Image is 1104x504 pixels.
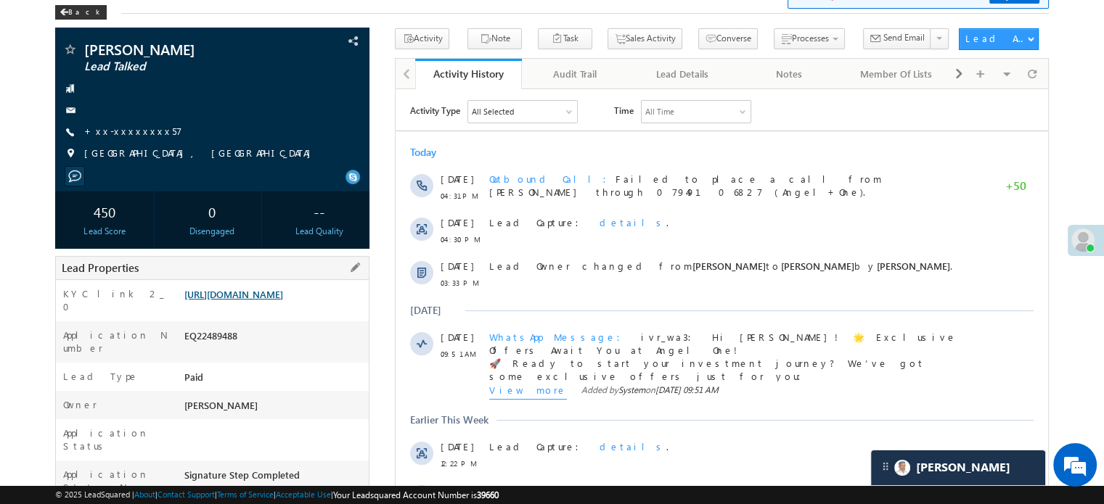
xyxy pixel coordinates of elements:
[15,215,62,228] div: [DATE]
[55,488,499,502] span: © 2025 LeadSquared | | | | |
[94,351,572,364] div: .
[94,241,571,384] span: ivr_wa3: Hi [PERSON_NAME]! 🌟 Exclusive Offers Await You at Angel One! 🚀 Ready to start your inves...
[94,127,572,140] div: .
[629,59,736,89] a: Lead Details
[641,65,723,83] div: Lead Details
[863,28,931,49] button: Send Email
[63,468,169,494] label: Application Status New
[916,460,1010,474] span: Carter
[894,460,910,476] img: Carter
[45,187,89,200] span: 03:33 PM
[217,489,274,499] a: Terms of Service
[75,76,244,95] div: Chat with us now
[94,83,220,96] span: Outbound Call
[45,351,78,364] span: [DATE]
[25,76,61,95] img: d_60004797649_company_0_60004797649
[250,16,279,29] div: All Time
[333,489,499,500] span: Your Leadsquared Account Number is
[880,460,891,472] img: carter-drag
[45,394,78,408] span: [DATE]
[274,225,365,238] div: Lead Quality
[134,489,155,499] a: About
[477,489,499,500] span: 39660
[55,5,107,20] div: Back
[276,489,331,499] a: Acceptable Use
[297,170,370,183] span: [PERSON_NAME]
[63,398,97,411] label: Owner
[45,144,89,157] span: 04:30 PM
[204,351,271,363] span: details
[774,28,845,49] button: Processes
[698,28,758,49] button: Converse
[45,241,78,255] span: [DATE]
[45,100,89,113] span: 04:31 PM
[55,4,114,17] a: Back
[94,438,220,450] span: Outbound Call
[63,370,139,383] label: Lead Type
[59,225,150,238] div: Lead Score
[94,438,486,463] span: Failed to place a call from [PERSON_NAME] through 07949106827 (Angel+One).
[45,411,89,424] span: 12:19 PM
[181,370,369,390] div: Paid
[395,28,449,49] button: Activity
[533,65,616,83] div: Audit Trail
[260,295,323,306] span: [DATE] 09:51 AM
[94,482,306,494] span: Sent email with subject
[62,260,139,275] span: Lead Properties
[855,65,937,83] div: Member Of Lists
[274,198,365,225] div: --
[19,134,265,382] textarea: Type your message and hit 'Enter'
[84,42,279,57] span: [PERSON_NAME]
[186,294,323,310] span: Added by on
[181,329,369,349] div: EQ22489488
[94,127,192,139] span: Lead Capture:
[94,170,557,183] span: Lead Owner changed from to by .
[166,198,258,225] div: 0
[15,57,62,70] div: Today
[94,351,192,363] span: Lead Capture:
[184,288,283,300] a: [URL][DOMAIN_NAME]
[181,468,369,488] div: Signature Step Completed
[238,7,273,42] div: Minimize live chat window
[63,426,169,453] label: Application Status
[415,59,522,89] a: Activity History
[45,170,78,183] span: [DATE]
[610,445,631,462] span: +50
[610,90,631,107] span: +50
[94,394,486,420] span: Failed to place a call from [PERSON_NAME] through 07949107752.
[748,65,830,83] div: Notes
[94,294,171,310] span: View more
[184,399,258,411] span: [PERSON_NAME]
[843,59,950,89] a: Member Of Lists
[204,127,271,139] span: details
[45,455,89,468] span: 03:02 PM
[883,31,925,44] span: Send Email
[522,59,629,89] a: Audit Trail
[94,83,486,109] span: Failed to place a call from [PERSON_NAME] through 07949106827 (Angel+One).
[84,146,318,161] span: [GEOGRAPHIC_DATA], [GEOGRAPHIC_DATA]
[45,127,78,140] span: [DATE]
[610,401,631,418] span: +50
[197,394,263,414] em: Start Chat
[467,28,522,49] button: Note
[959,28,1039,50] button: Lead Actions
[736,59,843,89] a: Notes
[608,28,682,49] button: Sales Activity
[15,324,93,337] div: Earlier This Week
[385,170,459,183] span: [PERSON_NAME]
[76,16,118,29] div: All Selected
[15,11,65,33] span: Activity Type
[45,258,89,271] span: 09:51 AM
[45,482,78,495] span: [DATE]
[45,83,78,96] span: [DATE]
[84,59,279,74] span: Lead Talked
[218,11,238,33] span: Time
[481,170,555,183] span: [PERSON_NAME]
[792,33,829,44] span: Processes
[870,450,1046,486] div: carter-dragCarter[PERSON_NAME]
[84,125,182,137] a: +xx-xxxxxxxx57
[223,295,250,306] span: System
[45,438,78,451] span: [DATE]
[73,12,181,33] div: All Selected
[59,198,150,225] div: 450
